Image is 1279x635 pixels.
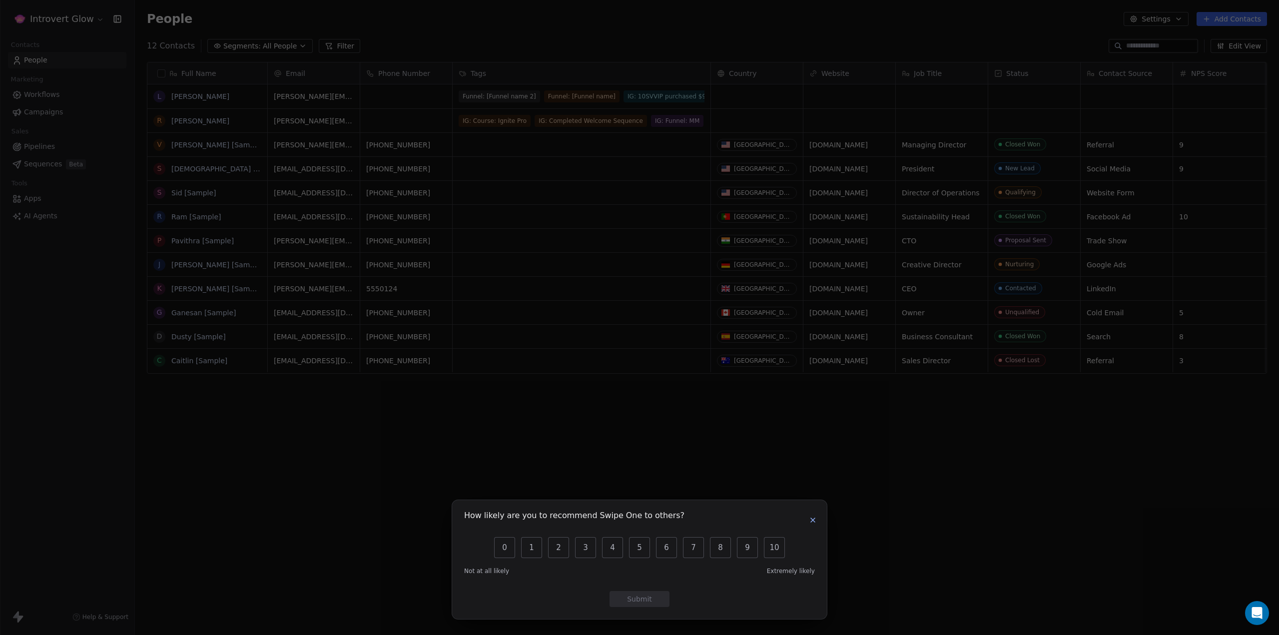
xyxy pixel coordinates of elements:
[656,537,677,558] button: 6
[737,537,758,558] button: 9
[548,537,569,558] button: 2
[521,537,542,558] button: 1
[767,567,815,575] span: Extremely likely
[494,537,515,558] button: 0
[710,537,731,558] button: 8
[602,537,623,558] button: 4
[575,537,596,558] button: 3
[764,537,785,558] button: 10
[464,567,509,575] span: Not at all likely
[464,512,684,522] h1: How likely are you to recommend Swipe One to others?
[629,537,650,558] button: 5
[610,591,669,607] button: Submit
[683,537,704,558] button: 7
